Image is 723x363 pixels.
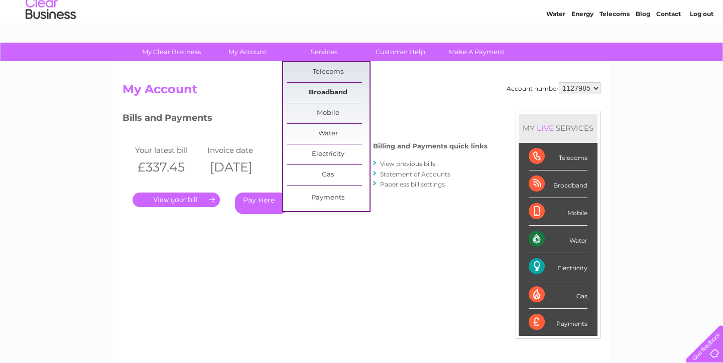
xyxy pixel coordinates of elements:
[125,6,599,49] div: Clear Business is a trading name of Verastar Limited (registered in [GEOGRAPHIC_DATA] No. 3667643...
[656,43,681,50] a: Contact
[529,226,587,253] div: Water
[130,43,213,61] a: My Clear Business
[206,43,289,61] a: My Account
[373,142,488,150] h4: Billing and Payments quick links
[435,43,518,61] a: Make A Payment
[205,143,277,157] td: Invoice date
[205,157,277,177] th: [DATE]
[287,165,370,185] a: Gas
[287,124,370,144] a: Water
[636,43,650,50] a: Blog
[529,253,587,281] div: Electricity
[123,82,600,101] h2: My Account
[690,43,713,50] a: Log out
[529,281,587,309] div: Gas
[235,193,288,214] a: Pay Here
[529,309,587,336] div: Payments
[133,193,220,207] a: .
[123,111,488,128] h3: Bills and Payments
[599,43,630,50] a: Telecoms
[287,144,370,164] a: Electricity
[529,143,587,170] div: Telecoms
[546,43,565,50] a: Water
[529,198,587,226] div: Mobile
[571,43,593,50] a: Energy
[287,83,370,103] a: Broadband
[287,103,370,123] a: Mobile
[380,180,445,188] a: Paperless bill settings
[380,160,435,167] a: View previous bills
[359,43,442,61] a: Customer Help
[287,62,370,82] a: Telecoms
[380,170,450,178] a: Statement of Accounts
[25,26,76,57] img: logo.png
[133,143,205,157] td: Your latest bill
[529,170,587,198] div: Broadband
[535,123,556,133] div: LIVE
[519,114,597,142] div: MY SERVICES
[283,43,366,61] a: Services
[534,5,603,18] a: 0333 014 3131
[133,157,205,177] th: £337.45
[287,188,370,208] a: Payments
[507,82,600,94] div: Account number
